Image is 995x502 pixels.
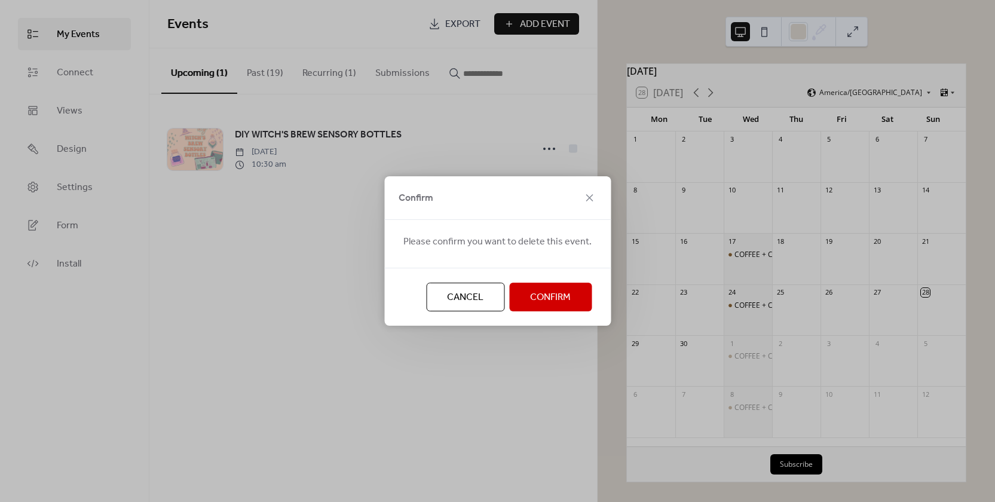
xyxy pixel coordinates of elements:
span: Confirm [530,290,571,305]
span: Please confirm you want to delete this event. [403,235,592,249]
button: Cancel [426,283,504,311]
button: Confirm [509,283,592,311]
span: Cancel [447,290,483,305]
span: Confirm [399,191,433,206]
